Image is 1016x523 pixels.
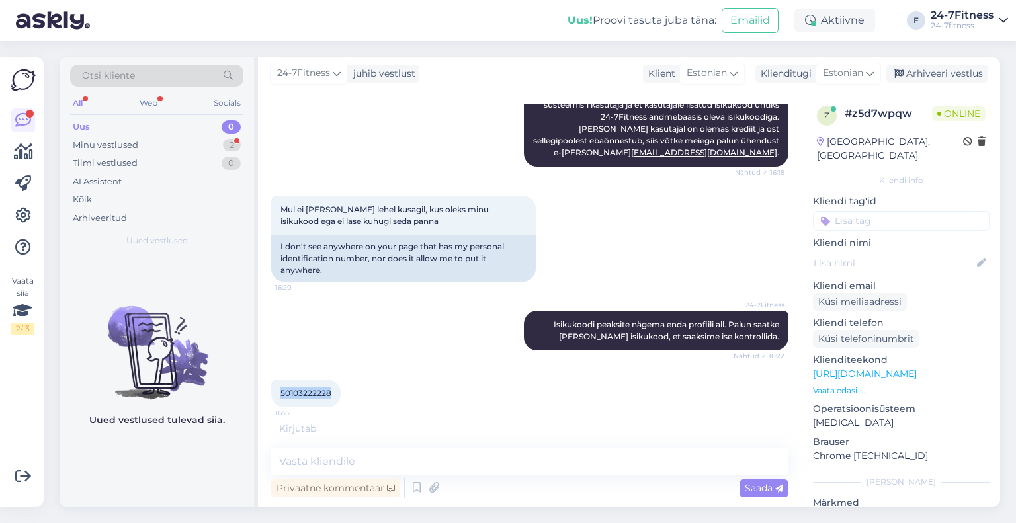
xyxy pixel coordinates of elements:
div: Kõik [73,193,92,206]
a: [URL][DOMAIN_NAME] [813,368,917,380]
div: 2 / 3 [11,323,34,335]
img: Askly Logo [11,67,36,93]
a: [EMAIL_ADDRESS][DOMAIN_NAME] [631,147,777,157]
span: Nähtud ✓ 16:18 [735,167,784,177]
div: Tiimi vestlused [73,157,138,170]
div: Vaata siia [11,275,34,335]
p: Vaata edasi ... [813,385,990,397]
div: [GEOGRAPHIC_DATA], [GEOGRAPHIC_DATA] [817,135,963,163]
div: Küsi meiliaadressi [813,293,907,311]
div: 0 [222,120,241,134]
div: Arhiveeri vestlus [886,65,988,83]
span: Isikukoodi peaksite nägema enda profiili all. Palun saatke [PERSON_NAME] isikukood, et saaksime i... [554,319,781,341]
button: Emailid [722,8,779,33]
div: AI Assistent [73,175,122,188]
a: 24-7Fitness24-7fitness [931,10,1008,31]
div: Socials [211,95,243,112]
div: Uus [73,120,90,134]
div: Kliendi info [813,175,990,186]
span: z [824,110,829,120]
p: Kliendi email [813,279,990,293]
span: Estonian [823,66,863,81]
div: Privaatne kommentaar [271,479,400,497]
div: All [70,95,85,112]
p: Märkmed [813,496,990,510]
span: 16:22 [275,408,325,418]
p: Brauser [813,435,990,449]
div: Kirjutab [271,422,788,436]
span: . [316,422,318,434]
img: No chats [60,282,254,401]
div: 0 [222,157,241,170]
p: Kliendi tag'id [813,194,990,208]
div: juhib vestlust [348,67,415,81]
b: Uus! [568,14,593,26]
span: Online [932,106,986,121]
p: Operatsioonisüsteem [813,402,990,416]
div: Web [137,95,160,112]
div: Klient [643,67,675,81]
div: [PERSON_NAME] [813,476,990,488]
div: 24-7fitness [931,20,994,31]
p: Klienditeekond [813,353,990,367]
span: Nähtud ✓ 16:22 [734,351,784,361]
input: Lisa tag [813,211,990,231]
input: Lisa nimi [814,256,974,270]
div: Klienditugi [755,67,812,81]
div: 2 [223,139,241,152]
span: Estonian [687,66,727,81]
p: Kliendi telefon [813,316,990,330]
span: 24-7Fitness [277,66,330,81]
div: Minu vestlused [73,139,138,152]
div: Arhiveeritud [73,212,127,225]
span: Uued vestlused [126,235,188,247]
span: Mul ei [PERSON_NAME] lehel kusagil, kus oleks minu isikukood ega ei lase kuhugi seda panna [280,204,491,226]
div: # z5d7wpqw [845,106,932,122]
div: Aktiivne [794,9,875,32]
span: Saada [745,482,783,494]
p: Uued vestlused tulevad siia. [89,413,225,427]
div: 24-7Fitness [931,10,994,20]
span: 50103222228 [280,388,331,398]
p: Kliendi nimi [813,236,990,250]
div: F [907,11,925,30]
div: Proovi tasuta juba täna: [568,13,716,28]
p: Chrome [TECHNICAL_ID] [813,449,990,463]
div: I don't see anywhere on your page that has my personal identification number, nor does it allow m... [271,235,536,282]
span: 16:20 [275,282,325,292]
div: Küsi telefoninumbrit [813,330,919,348]
span: 24-7Fitness [735,300,784,310]
span: Otsi kliente [82,69,135,83]
p: [MEDICAL_DATA] [813,416,990,430]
